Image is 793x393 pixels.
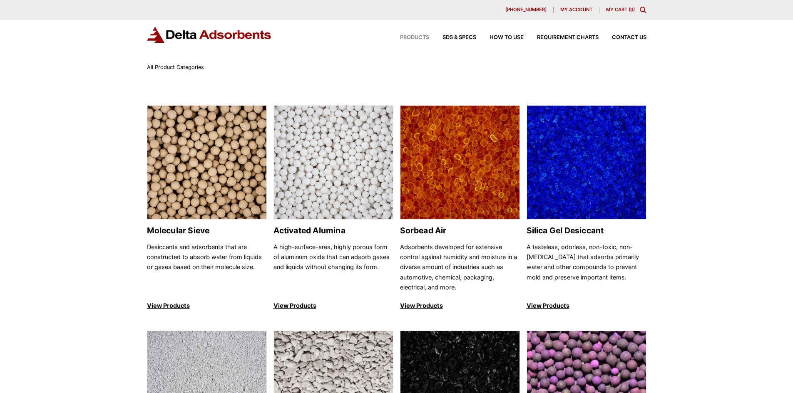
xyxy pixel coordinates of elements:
[606,7,635,12] a: My Cart (0)
[400,35,429,40] span: Products
[147,105,267,311] a: Molecular Sieve Molecular Sieve Desiccants and adsorbents that are constructed to absorb water fr...
[147,106,266,220] img: Molecular Sieve
[560,7,592,12] span: My account
[400,242,520,293] p: Adsorbents developed for extensive control against humidity and moisture in a diverse amount of i...
[537,35,599,40] span: Requirement Charts
[505,7,547,12] span: [PHONE_NUMBER]
[429,35,476,40] a: SDS & SPECS
[527,105,646,311] a: Silica Gel Desiccant Silica Gel Desiccant A tasteless, odorless, non-toxic, non-[MEDICAL_DATA] th...
[147,64,204,70] span: All Product Categories
[147,27,272,43] img: Delta Adsorbents
[490,35,524,40] span: How to Use
[499,7,554,13] a: [PHONE_NUMBER]
[273,242,393,293] p: A high-surface-area, highly porous form of aluminum oxide that can adsorb gases and liquids witho...
[524,35,599,40] a: Requirement Charts
[527,301,646,311] p: View Products
[273,105,393,311] a: Activated Alumina Activated Alumina A high-surface-area, highly porous form of aluminum oxide tha...
[273,301,393,311] p: View Products
[527,106,646,220] img: Silica Gel Desiccant
[400,226,520,235] h2: Sorbead Air
[442,35,476,40] span: SDS & SPECS
[400,106,520,220] img: Sorbead Air
[387,35,429,40] a: Products
[554,7,599,13] a: My account
[400,105,520,311] a: Sorbead Air Sorbead Air Adsorbents developed for extensive control against humidity and moisture ...
[527,226,646,235] h2: Silica Gel Desiccant
[630,7,633,12] span: 0
[147,301,267,311] p: View Products
[274,106,393,220] img: Activated Alumina
[476,35,524,40] a: How to Use
[273,226,393,235] h2: Activated Alumina
[400,301,520,311] p: View Products
[599,35,646,40] a: Contact Us
[640,7,646,13] div: Toggle Modal Content
[147,242,267,293] p: Desiccants and adsorbents that are constructed to absorb water from liquids or gases based on the...
[612,35,646,40] span: Contact Us
[527,242,646,293] p: A tasteless, odorless, non-toxic, non-[MEDICAL_DATA] that adsorbs primarily water and other compo...
[147,226,267,235] h2: Molecular Sieve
